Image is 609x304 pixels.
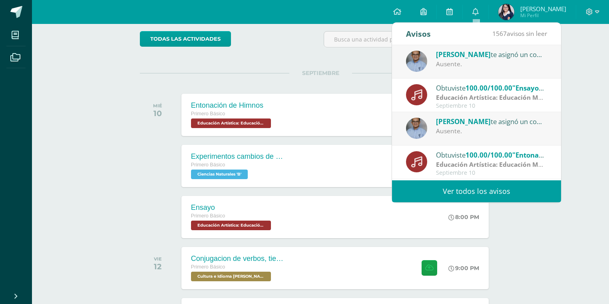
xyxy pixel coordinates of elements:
span: Educación Artística: Educación Musical 'B' [191,221,271,230]
strong: Educación Artística: Educación Musical [436,93,556,102]
div: VIE [154,256,162,262]
span: Primero Básico [191,111,225,116]
div: Septiembre 10 [436,170,547,176]
span: Ciencias Naturales 'B' [191,170,248,179]
span: SEPTIEMBRE [289,69,352,77]
span: Primero Básico [191,162,225,168]
div: Avisos [406,23,431,45]
div: te asignó un comentario en 'Ensayo' para 'Educación Artística: Educación Musical' [436,49,547,59]
span: Primero Básico [191,213,225,219]
div: Obtuviste en [436,150,547,160]
strong: Educación Artística: Educación Musical [436,160,556,169]
div: 9:00 PM [448,265,479,272]
div: Ausente. [436,126,547,136]
span: avisos sin leer [492,29,547,38]
div: | Zona [436,93,547,102]
div: | Zona [436,160,547,169]
div: Ensayo [191,203,273,212]
div: MIÉ [153,103,162,109]
div: 8:00 PM [448,213,479,221]
img: c0a26e2fe6bfcdf9029544cd5cc8fd3b.png [406,118,427,139]
div: Conjugacion de verbos, tiempo pasado en Kaqchikel [191,255,287,263]
span: "Ensayo" [512,83,544,93]
span: 100.00/100.00 [466,83,512,93]
span: Mi Perfil [520,12,566,19]
span: Cultura e Idioma Maya Garífuna o Xinca 'B' [191,272,271,281]
div: 10 [153,109,162,118]
a: todas las Actividades [140,31,231,47]
div: Experimentos cambios de estado [191,152,287,161]
div: 12 [154,262,162,271]
span: Educación Artística: Educación Musical 'B' [191,118,271,128]
img: 393de93c8a89279b17f83f408801ebc0.png [498,4,514,20]
div: Septiembre 10 [436,103,547,109]
div: te asignó un comentario en 'Entonación de [PERSON_NAME]' para 'Educación Artística: Educación Mus... [436,116,547,126]
img: c0a26e2fe6bfcdf9029544cd5cc8fd3b.png [406,51,427,72]
span: [PERSON_NAME] [436,50,491,59]
a: Ver todos los avisos [392,180,561,202]
span: 100.00/100.00 [466,150,512,160]
span: 1567 [492,29,507,38]
span: Primero Básico [191,264,225,270]
span: "Entonación de Himnos" [512,150,593,160]
div: Obtuviste en [436,83,547,93]
span: [PERSON_NAME] [436,117,491,126]
div: Entonación de Himnos [191,101,273,110]
input: Busca una actividad próxima aquí... [324,32,501,47]
div: Ausente. [436,59,547,69]
span: [PERSON_NAME] [520,5,566,13]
